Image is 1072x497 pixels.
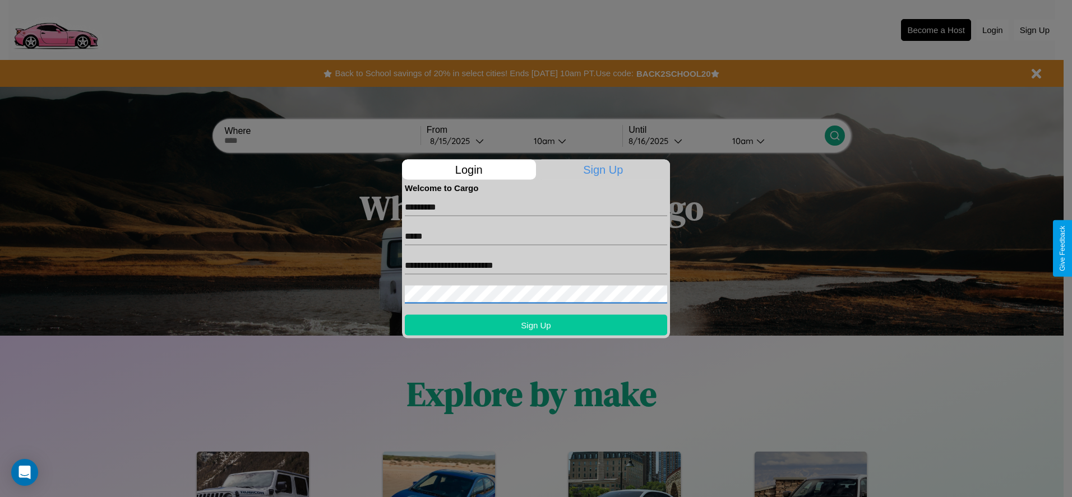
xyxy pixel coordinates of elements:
p: Login [402,159,536,179]
button: Sign Up [405,314,667,335]
p: Sign Up [537,159,671,179]
h4: Welcome to Cargo [405,183,667,192]
div: Open Intercom Messenger [11,459,38,486]
div: Give Feedback [1059,226,1066,271]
